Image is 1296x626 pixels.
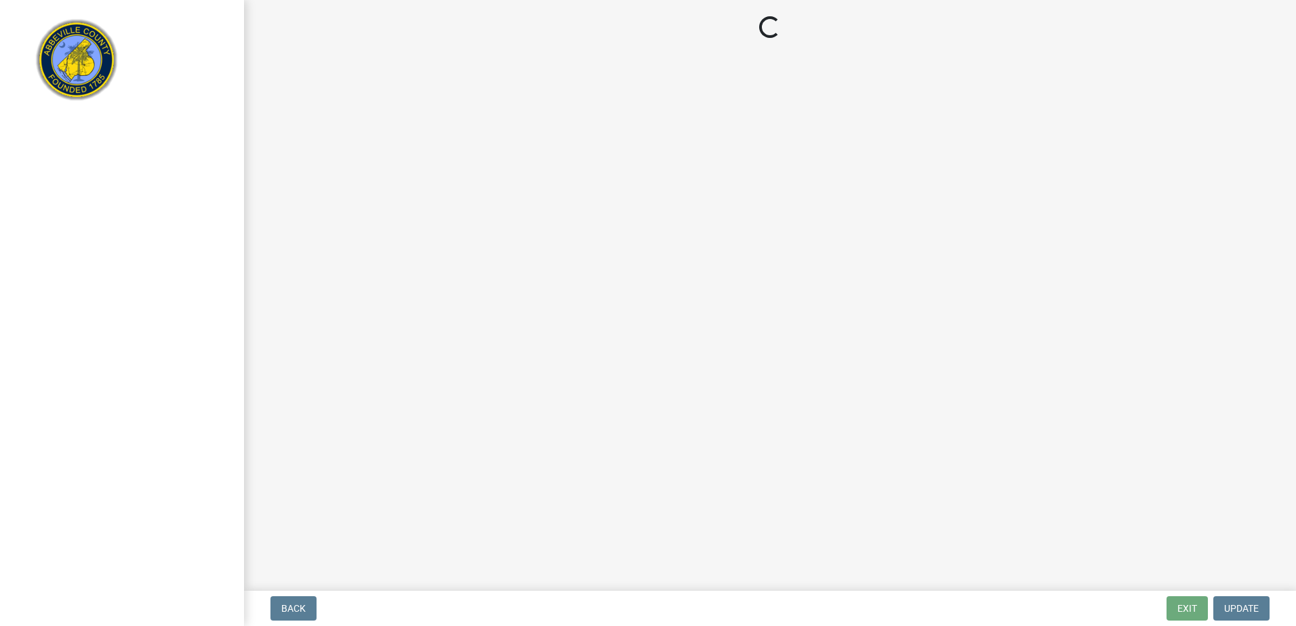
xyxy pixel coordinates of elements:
[1167,596,1208,621] button: Exit
[281,603,306,614] span: Back
[27,14,127,114] img: Abbeville County, South Carolina
[270,596,317,621] button: Back
[1213,596,1270,621] button: Update
[1224,603,1259,614] span: Update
